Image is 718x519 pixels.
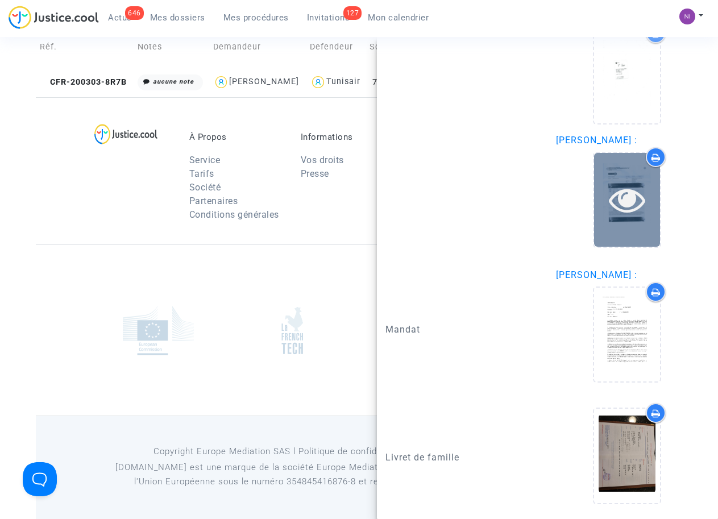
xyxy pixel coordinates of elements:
[385,322,539,337] p: Mandat
[23,462,57,496] iframe: Help Scout Beacon - Open
[301,168,329,179] a: Presse
[368,13,429,23] span: Mon calendrier
[281,306,303,355] img: french_tech.png
[366,27,399,67] td: Score
[9,6,99,29] img: jc-logo.svg
[141,9,214,26] a: Mes dossiers
[372,77,392,87] span: 76 %
[123,306,194,355] img: europe_commision.png
[189,182,221,193] a: Société
[223,13,289,23] span: Mes procédures
[213,74,230,90] img: icon-user.svg
[125,6,144,20] div: 646
[189,168,214,179] a: Tarifs
[307,13,350,23] span: Invitations
[301,155,344,165] a: Vos droits
[189,209,279,220] a: Conditions générales
[310,74,326,90] img: icon-user.svg
[326,77,360,86] div: Tunisair
[343,6,362,20] div: 127
[229,77,299,86] div: [PERSON_NAME]
[679,9,695,24] img: c72f9d9a6237a8108f59372fcd3655cf
[94,124,157,144] img: logo-lg.svg
[40,77,127,87] span: CFR-200303-8R7B
[306,27,366,67] td: Defendeur
[385,450,539,464] p: Livret de famille
[556,269,637,280] span: [PERSON_NAME] :
[100,460,618,489] p: [DOMAIN_NAME] est une marque de la société Europe Mediation SAS immatriculée au registre de tr...
[153,78,194,85] i: aucune note
[189,196,238,206] a: Partenaires
[134,27,209,67] td: Notes
[100,445,618,459] p: Copyright Europe Mediation SAS l Politique de confidentialité l Conditions générales d’utilisa...
[301,132,395,142] p: Informations
[189,155,221,165] a: Service
[150,13,205,23] span: Mes dossiers
[108,13,132,23] span: Actus
[556,135,637,146] span: [PERSON_NAME] :
[209,27,306,67] td: Demandeur
[298,9,359,26] a: 127Invitations
[214,9,298,26] a: Mes procédures
[36,27,133,67] td: Réf.
[359,9,438,26] a: Mon calendrier
[189,132,284,142] p: À Propos
[99,9,141,26] a: 646Actus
